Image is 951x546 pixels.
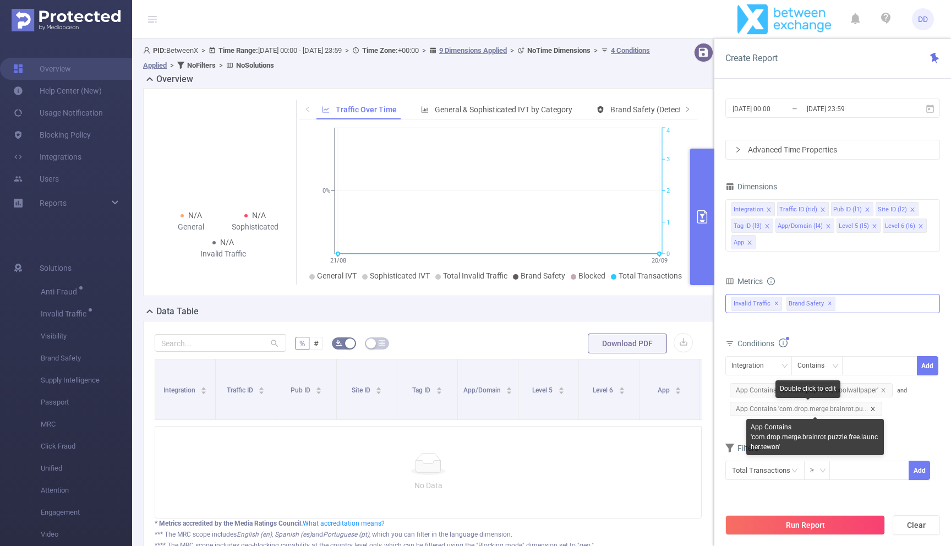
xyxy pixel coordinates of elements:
div: Contains [797,357,832,375]
span: Create Report [725,53,778,63]
div: Sort [558,385,565,392]
li: Tag ID (l3) [731,219,773,233]
div: Sort [315,385,322,392]
div: Site ID (l2) [878,203,907,217]
i: icon: close [764,223,770,230]
span: Attention [41,479,132,501]
div: Sort [506,385,512,392]
tspan: 20/09 [651,257,667,264]
div: icon: rightAdvanced Time Properties [726,140,939,159]
h2: Data Table [156,305,199,318]
i: icon: caret-up [201,385,207,389]
span: ✕ [774,297,779,310]
i: icon: info-circle [767,277,775,285]
button: Download PDF [588,334,667,353]
div: ≥ [810,461,822,479]
input: Search... [155,334,286,352]
div: Sophisticated [223,221,288,233]
span: Solutions [40,257,72,279]
span: > [167,61,177,69]
span: Engagement [41,501,132,523]
i: icon: caret-up [436,385,442,389]
div: Sort [258,385,265,392]
span: Video [41,523,132,545]
span: DD [918,8,928,30]
i: icon: caret-up [259,385,265,389]
div: Integration [734,203,763,217]
tspan: 1 [666,219,670,226]
i: icon: caret-up [506,385,512,389]
span: N/A [252,211,266,220]
a: Usage Notification [13,102,103,124]
span: ✕ [828,297,832,310]
i: icon: user [143,47,153,54]
span: General IVT [317,271,357,280]
i: icon: close [870,406,876,412]
a: Integrations [13,146,81,168]
span: App/Domain [463,386,502,394]
i: icon: caret-up [376,385,382,389]
li: Pub ID (l1) [831,202,873,216]
span: Blocked [578,271,605,280]
span: MRC [41,413,132,435]
div: App [734,236,744,250]
u: 9 Dimensions Applied [439,46,507,54]
b: * Metrics accredited by the Media Ratings Council. [155,520,303,527]
div: Sort [675,385,681,392]
div: App Contains 'com.drop.merge.brainrot.puzzle.free.launcher.tewon' [746,419,884,455]
i: icon: caret-up [558,385,564,389]
span: Filters [725,444,758,452]
span: > [591,46,601,54]
span: Passport [41,391,132,413]
i: icon: table [379,340,385,346]
i: icon: close [820,207,826,214]
a: What accreditation means? [303,520,385,527]
i: icon: close [826,223,831,230]
button: Add [909,461,930,480]
span: Click Fraud [41,435,132,457]
i: icon: caret-down [436,390,442,393]
p: No Data [164,479,692,492]
i: icon: line-chart [322,106,330,113]
span: BetweenX [DATE] 00:00 - [DATE] 23:59 +00:00 [143,46,650,69]
a: Users [13,168,59,190]
span: > [198,46,209,54]
i: icon: caret-down [619,390,625,393]
span: N/A [220,238,234,247]
div: Sort [436,385,442,392]
span: Invalid Traffic [41,310,90,318]
i: icon: close [918,223,923,230]
button: Clear [893,515,940,535]
span: N/A [188,211,202,220]
i: icon: caret-up [675,385,681,389]
span: Conditions [737,339,788,348]
span: Metrics [725,277,763,286]
i: icon: caret-up [619,385,625,389]
i: English (en), Spanish (es) [237,531,311,538]
span: % [299,339,305,348]
i: icon: close [766,207,772,214]
a: Reports [40,192,67,214]
i: icon: caret-down [506,390,512,393]
i: icon: down [819,467,826,475]
b: No Time Dimensions [527,46,591,54]
li: App/Domain (l4) [775,219,834,233]
b: Time Zone: [362,46,398,54]
span: Site ID [352,386,372,394]
span: Anti-Fraud [41,288,81,296]
tspan: 21/08 [330,257,346,264]
div: Tag ID (l3) [734,219,762,233]
span: Visibility [41,325,132,347]
span: Unified [41,457,132,479]
span: Total Invalid Traffic [443,271,507,280]
span: Tag ID [412,386,432,394]
div: Level 6 (l6) [885,219,915,233]
span: App Contains 'com.clwlpaprrewq.coolwallpaper' [730,383,893,397]
input: End date [806,101,895,116]
span: App [658,386,671,394]
i: icon: right [735,146,741,153]
a: Overview [13,58,71,80]
span: General & Sophisticated IVT by Category [435,105,572,114]
div: *** The MRC scope includes and , which you can filter in the language dimension. [155,529,702,539]
span: Dimensions [725,182,777,191]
